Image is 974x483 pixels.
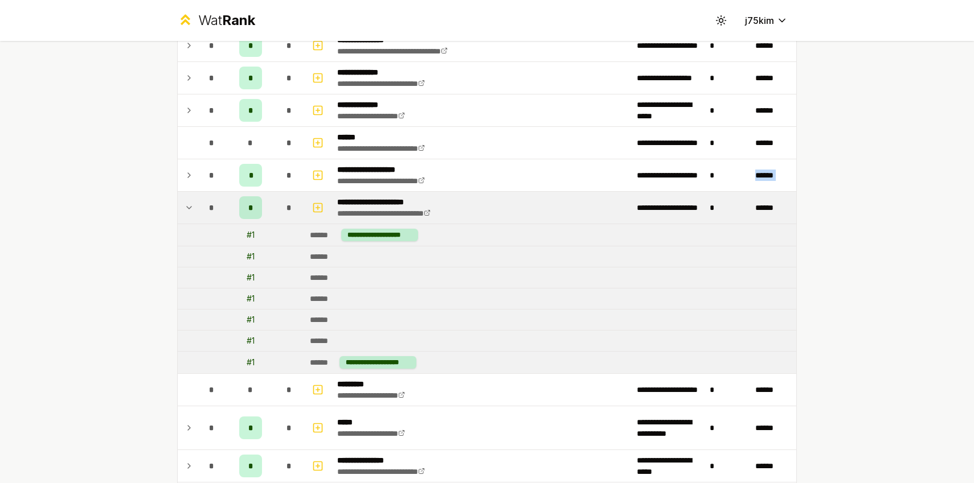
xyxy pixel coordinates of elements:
[247,229,255,241] div: # 1
[198,11,255,30] div: Wat
[247,335,255,346] div: # 1
[177,11,255,30] a: WatRank
[247,357,255,368] div: # 1
[736,10,797,31] button: j75kim
[247,251,255,262] div: # 1
[247,314,255,325] div: # 1
[247,293,255,304] div: # 1
[222,12,255,28] span: Rank
[745,14,774,27] span: j75kim
[247,272,255,283] div: # 1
